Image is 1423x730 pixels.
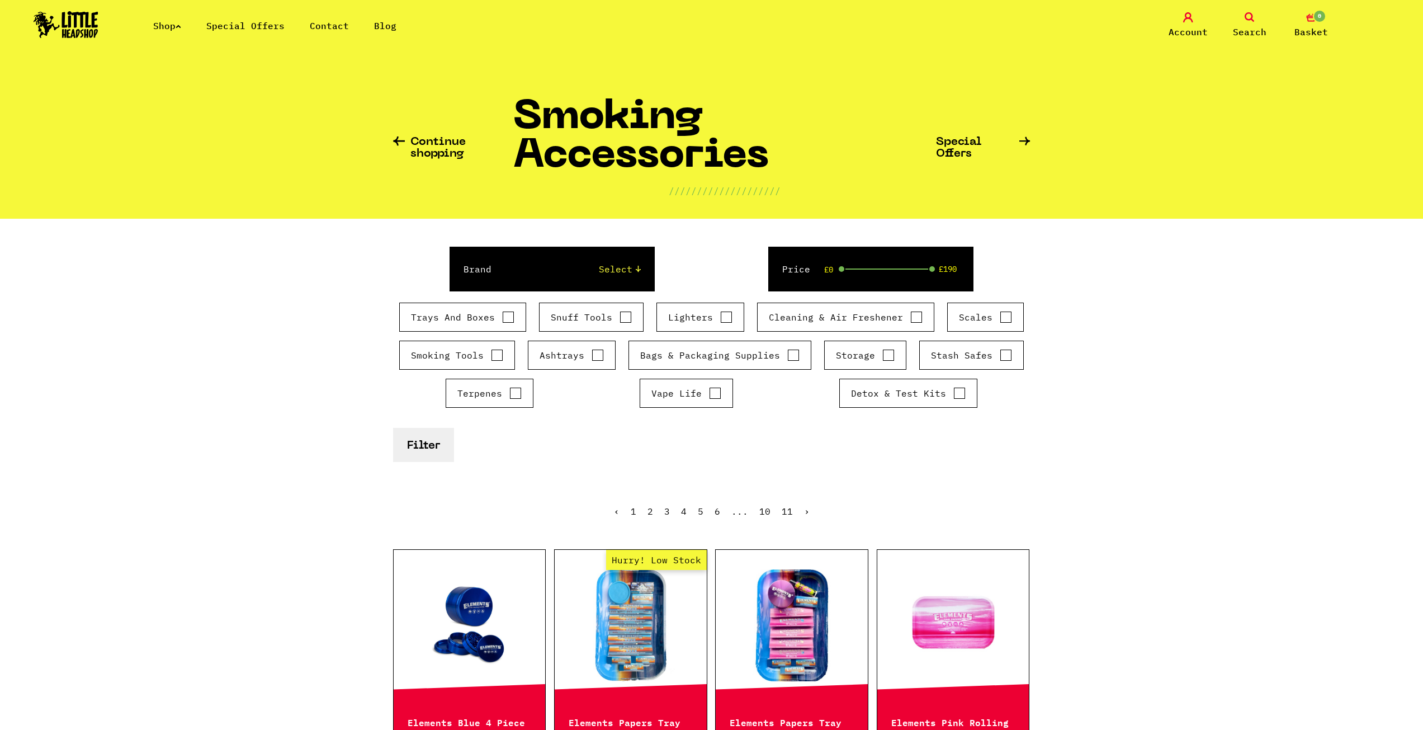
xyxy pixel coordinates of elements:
h1: Smoking Accessories [513,99,936,184]
span: £190 [939,265,957,274]
img: Little Head Shop Logo [34,11,98,38]
span: Search [1233,25,1266,39]
a: « Previous [614,506,620,517]
a: 1 [631,506,636,517]
a: 4 [681,506,687,517]
a: Search [1222,12,1278,39]
a: Next » [804,506,810,517]
label: Bags & Packaging Supplies [640,348,800,362]
label: Storage [836,348,895,362]
label: Trays And Boxes [411,310,514,324]
span: Basket [1294,25,1328,39]
a: 0 Basket [1283,12,1339,39]
a: Contact [310,20,349,31]
a: 2 [647,506,653,517]
a: Special Offers [206,20,285,31]
label: Ashtrays [540,348,604,362]
label: Terpenes [457,387,522,400]
a: 5 [698,506,703,517]
a: Special Offers [936,136,1030,160]
label: Stash Safes [931,348,1012,362]
a: Hurry! Low Stock [555,569,707,681]
label: Brand [464,262,491,276]
label: Price [782,262,810,276]
label: Smoking Tools [411,348,503,362]
button: Filter [393,428,454,462]
label: Detox & Test Kits [851,387,966,400]
a: Continue shopping [393,136,513,160]
span: Hurry! Low Stock [606,550,707,570]
label: Lighters [668,310,732,324]
span: Account [1169,25,1208,39]
a: Blog [374,20,396,31]
span: 0 [1313,10,1326,23]
span: ... [731,506,748,517]
span: 3 [664,506,670,517]
label: Scales [959,310,1012,324]
label: Cleaning & Air Freshener [769,310,923,324]
p: //////////////////// [669,184,781,197]
label: Snuff Tools [551,310,632,324]
a: Shop [153,20,181,31]
a: 10 [759,506,770,517]
a: 6 [715,506,720,517]
span: £0 [824,265,833,274]
label: Vape Life [651,387,721,400]
a: 11 [782,506,793,517]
